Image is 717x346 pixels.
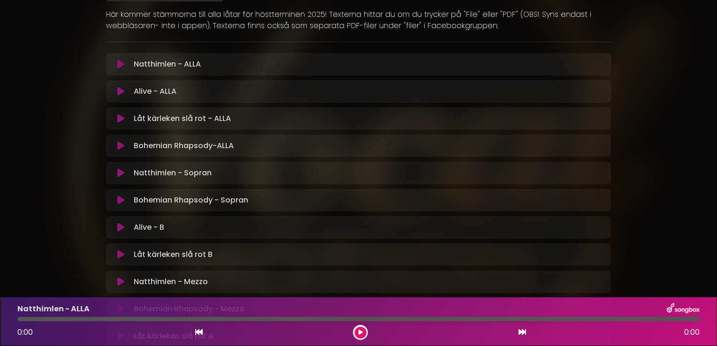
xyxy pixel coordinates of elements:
p: Bohemian Rhapsody-ALLA [134,140,234,151]
p: Här kommer stämmorna till alla låtar för höstterminen 2025! Texterna hittar du om du trycker på "... [106,9,611,31]
p: Alive - B [134,222,164,233]
p: Natthimlen - Sopran [134,167,212,179]
p: Natthimlen - ALLA [17,303,90,315]
p: Bohemian Rhapsody - Sopran [134,195,248,206]
p: Alive - ALLA [134,86,176,97]
p: Låt kärleken slå rot - ALLA [134,113,231,124]
img: songbox-logo-white.png [667,303,700,315]
p: Låt kärleken slå rot B [134,249,213,260]
p: Natthimlen - ALLA [134,59,201,70]
span: 0:00 [17,327,33,338]
p: Natthimlen - Mezzo [134,276,208,287]
span: 0:00 [684,327,700,338]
